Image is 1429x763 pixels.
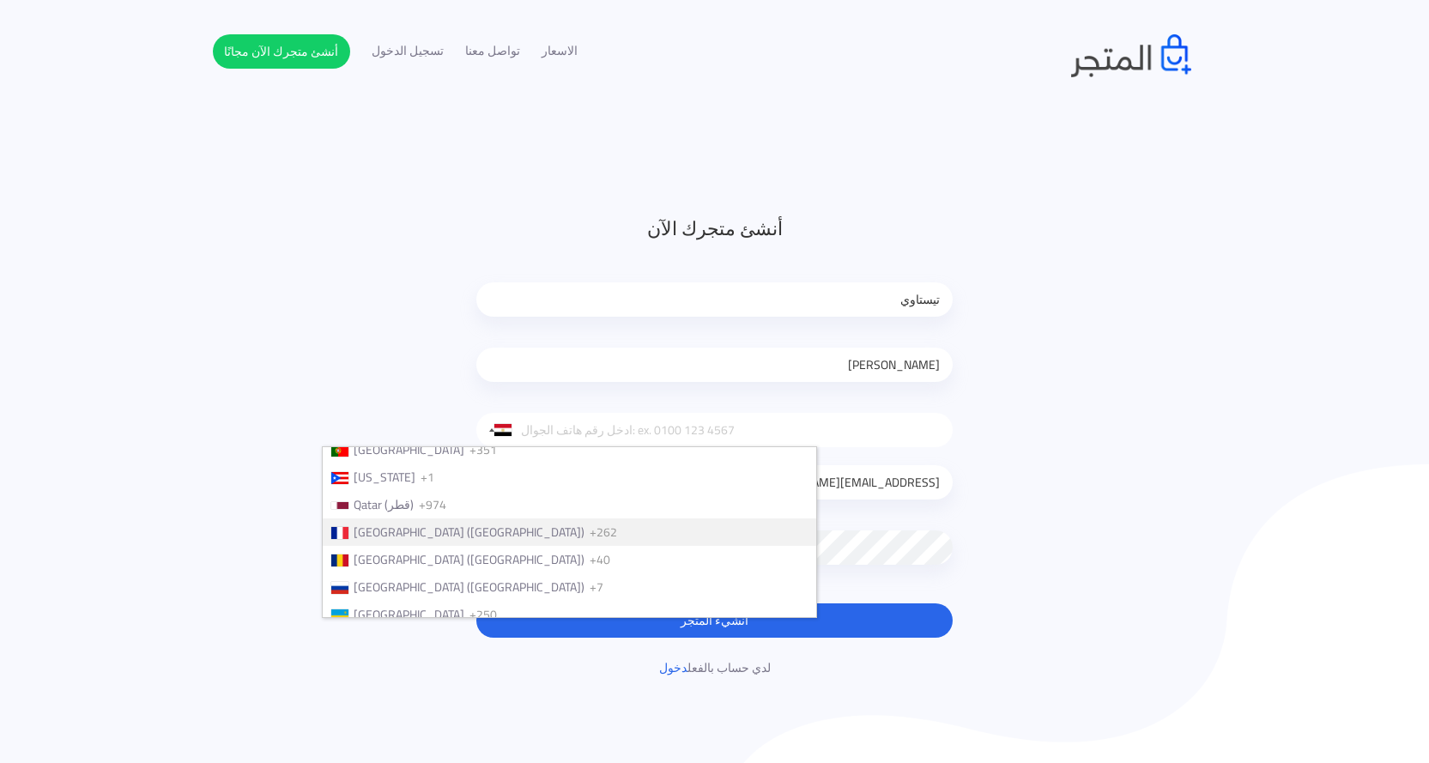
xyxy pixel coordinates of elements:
span: +40 [590,548,610,571]
button: انشيء المتجر [476,603,953,638]
a: دخول [659,657,687,679]
span: +1 [421,466,434,488]
ul: List of countries [322,446,817,618]
span: Qatar (‫قطر‬‎) [354,494,414,516]
span: [US_STATE] [354,466,415,488]
input: اسم متجرك [476,282,953,317]
span: +7 [590,576,603,598]
h3: أنشئ متجرك الآن [476,215,953,243]
span: [GEOGRAPHIC_DATA] ([GEOGRAPHIC_DATA]) [354,576,584,598]
input: اسمك [476,348,953,382]
span: +351 [469,439,497,461]
p: لدي حساب بالفعل [476,659,953,677]
span: [GEOGRAPHIC_DATA] [354,603,464,626]
a: تواصل معنا [465,42,520,60]
input: ادخل رقم هاتف الجوال: ex. 0100 123 4567 [476,413,953,447]
a: تسجيل الدخول [372,42,444,60]
img: logo [1071,34,1191,77]
span: [GEOGRAPHIC_DATA] ([GEOGRAPHIC_DATA]) [354,548,584,571]
span: [GEOGRAPHIC_DATA] ([GEOGRAPHIC_DATA]) [354,521,584,543]
span: [GEOGRAPHIC_DATA] [354,439,464,461]
span: +262 [590,521,617,543]
a: أنشئ متجرك الآن مجانًا [213,34,350,69]
a: الاسعار [542,42,578,60]
div: Egypt (‫مصر‬‎): +20 [477,414,517,446]
span: +250 [469,603,497,626]
span: +974 [419,494,446,516]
